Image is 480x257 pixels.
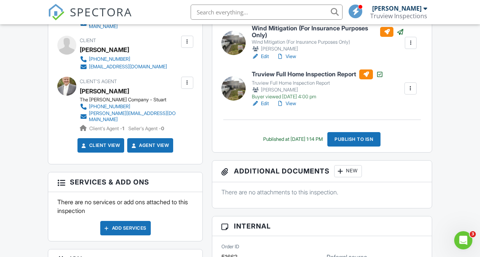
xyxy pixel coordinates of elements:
a: [PHONE_NUMBER] [80,103,179,110]
label: Order ID [221,243,239,250]
div: [PERSON_NAME] [372,5,422,12]
a: [PERSON_NAME] [80,85,129,97]
div: [PERSON_NAME][EMAIL_ADDRESS][DOMAIN_NAME] [89,110,179,123]
div: Add Services [100,221,151,235]
a: View [276,100,296,107]
div: [PERSON_NAME] [80,44,129,55]
div: The [PERSON_NAME] Company - Stuart [80,97,185,103]
span: Seller's Agent - [128,126,164,131]
a: SPECTORA [48,10,132,26]
span: Client [80,38,96,43]
span: Client's Agent - [89,126,125,131]
div: [PERSON_NAME] [252,45,404,53]
h3: Additional Documents [212,161,432,182]
h6: Wind Mitigation (For Insurance Purposes Only) [252,25,404,38]
a: Agent View [130,142,169,149]
a: Client View [80,142,120,149]
p: There are no attachments to this inspection. [221,188,423,196]
span: SPECTORA [70,4,132,20]
a: [PERSON_NAME][EMAIL_ADDRESS][DOMAIN_NAME] [80,110,179,123]
input: Search everything... [191,5,343,20]
div: Truview Full Home Inspection Report [252,80,384,86]
a: Edit [252,100,269,107]
h3: Services & Add ons [48,172,202,192]
strong: 1 [122,126,124,131]
a: View [276,53,296,60]
div: [PHONE_NUMBER] [89,104,130,110]
img: The Best Home Inspection Software - Spectora [48,4,65,20]
a: Wind Mitigation (For Insurance Purposes Only) Wind Mitigation (For Insurance Purposes Only) [PERS... [252,25,404,53]
div: Publish to ISN [327,132,381,147]
a: Truview Full Home Inspection Report Truview Full Home Inspection Report [PERSON_NAME] Buyer viewe... [252,69,384,100]
a: [EMAIL_ADDRESS][DOMAIN_NAME] [80,63,167,71]
div: Wind Mitigation (For Insurance Purposes Only) [252,39,404,45]
h6: Truview Full Home Inspection Report [252,69,384,79]
div: There are no services or add ons attached to this inspection [48,192,202,241]
div: [PERSON_NAME] [252,86,384,94]
span: 3 [470,231,476,237]
h3: Internal [212,216,432,236]
div: [PHONE_NUMBER] [89,56,130,62]
a: [PHONE_NUMBER] [80,55,167,63]
div: New [334,165,362,177]
a: Edit [252,53,269,60]
div: Buyer viewed [DATE] 4:00 pm [252,94,384,100]
span: Client's Agent [80,79,117,84]
iframe: Intercom live chat [454,231,472,249]
strong: 0 [161,126,164,131]
div: Published at [DATE] 1:14 PM [263,136,323,142]
div: Truview Inspections [370,12,427,20]
div: [EMAIL_ADDRESS][DOMAIN_NAME] [89,64,167,70]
